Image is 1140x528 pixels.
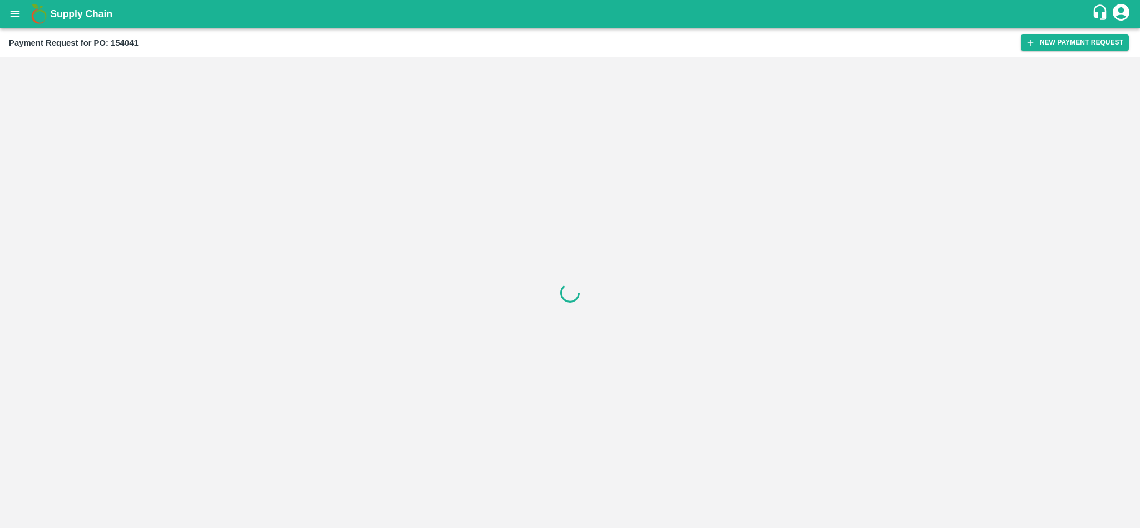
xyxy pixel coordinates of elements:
b: Supply Chain [50,8,112,19]
div: customer-support [1092,4,1111,24]
b: Payment Request for PO: 154041 [9,38,139,47]
div: account of current user [1111,2,1131,26]
img: logo [28,3,50,25]
button: New Payment Request [1021,34,1129,51]
button: open drawer [2,1,28,27]
a: Supply Chain [50,6,1092,22]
